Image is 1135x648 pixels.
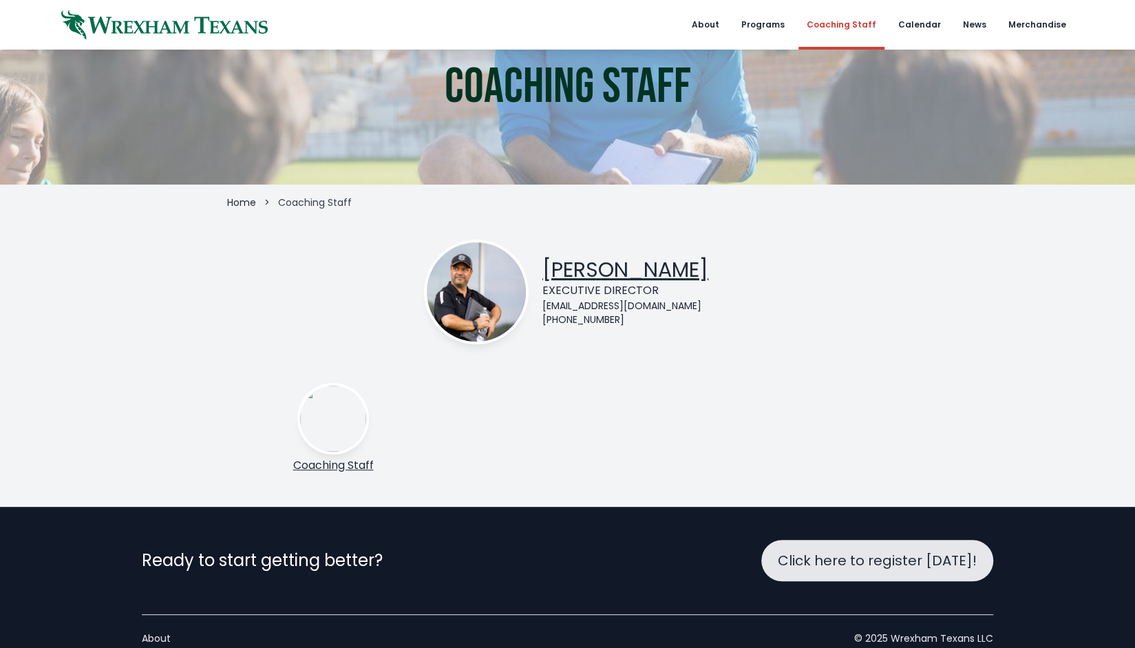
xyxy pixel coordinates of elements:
a: Coaching Staff [293,457,374,473]
p: © 2025 Wrexham Texans LLC [854,631,993,645]
a: Click here to register [DATE]! [761,540,993,581]
div: [EMAIL_ADDRESS][DOMAIN_NAME] [542,299,708,313]
p: Ready to start getting better? [142,550,383,572]
li: > [264,196,270,209]
h1: Coaching Staff [445,63,691,112]
img: coaching-staff [300,386,366,452]
a: [PERSON_NAME] [542,255,708,284]
span: Click here to register [DATE]! [778,551,977,570]
div: [PHONE_NUMBER] [542,313,708,326]
a: Home [227,196,256,209]
div: Executive Director [542,282,708,299]
a: About [142,631,243,645]
img: ctm-bio.jpg [427,242,526,342]
span: Coaching Staff [278,196,352,209]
